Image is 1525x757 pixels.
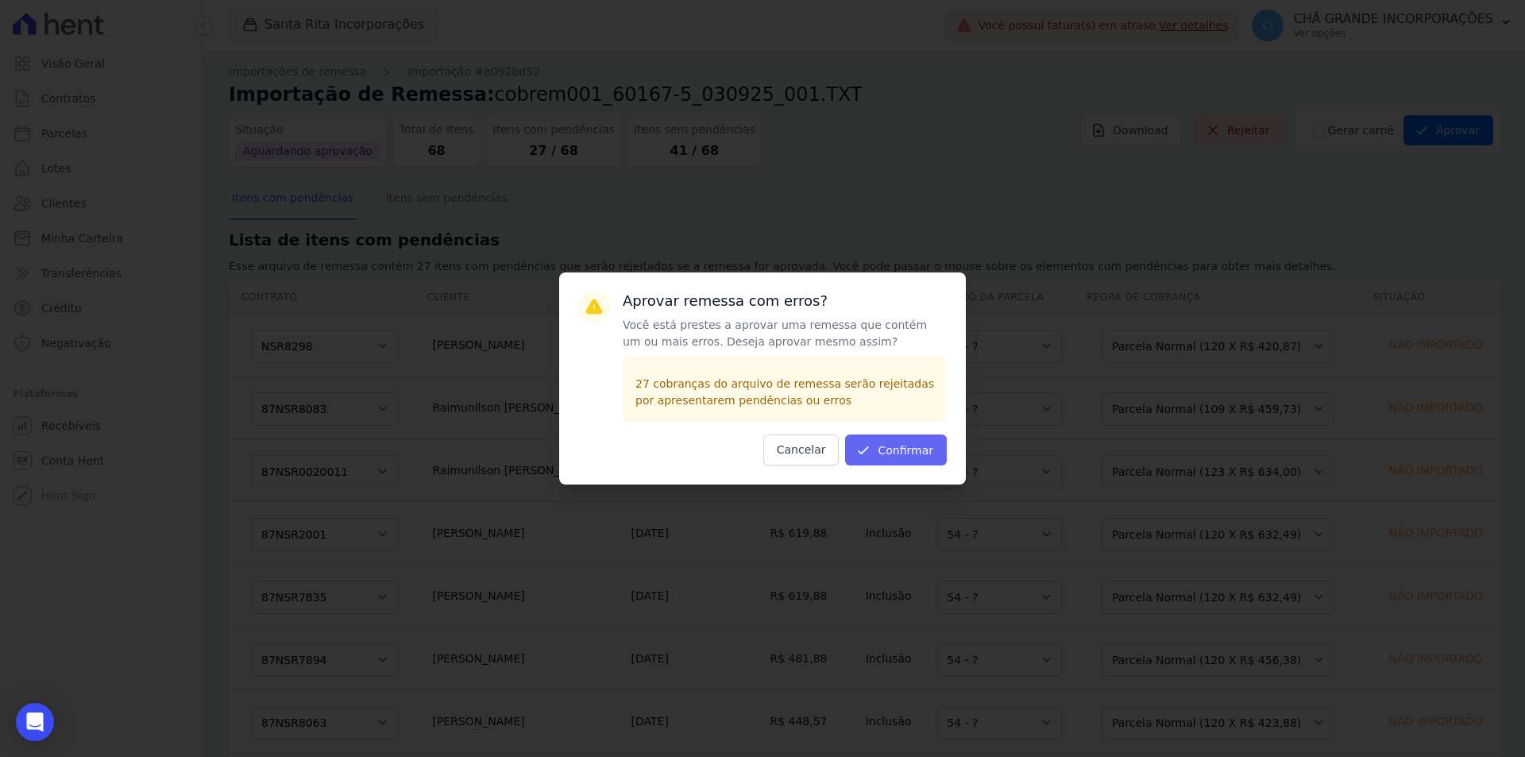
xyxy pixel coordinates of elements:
[845,435,947,465] button: Confirmar
[623,292,947,311] h3: Aprovar remessa com erros?
[16,703,54,741] div: Open Intercom Messenger
[635,376,934,409] p: 27 cobranças do arquivo de remessa serão rejeitadas por apresentarem pendências ou erros
[763,435,840,465] button: Cancelar
[623,317,947,350] p: Você está prestes a aprovar uma remessa que contém um ou mais erros. Deseja aprovar mesmo assim?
